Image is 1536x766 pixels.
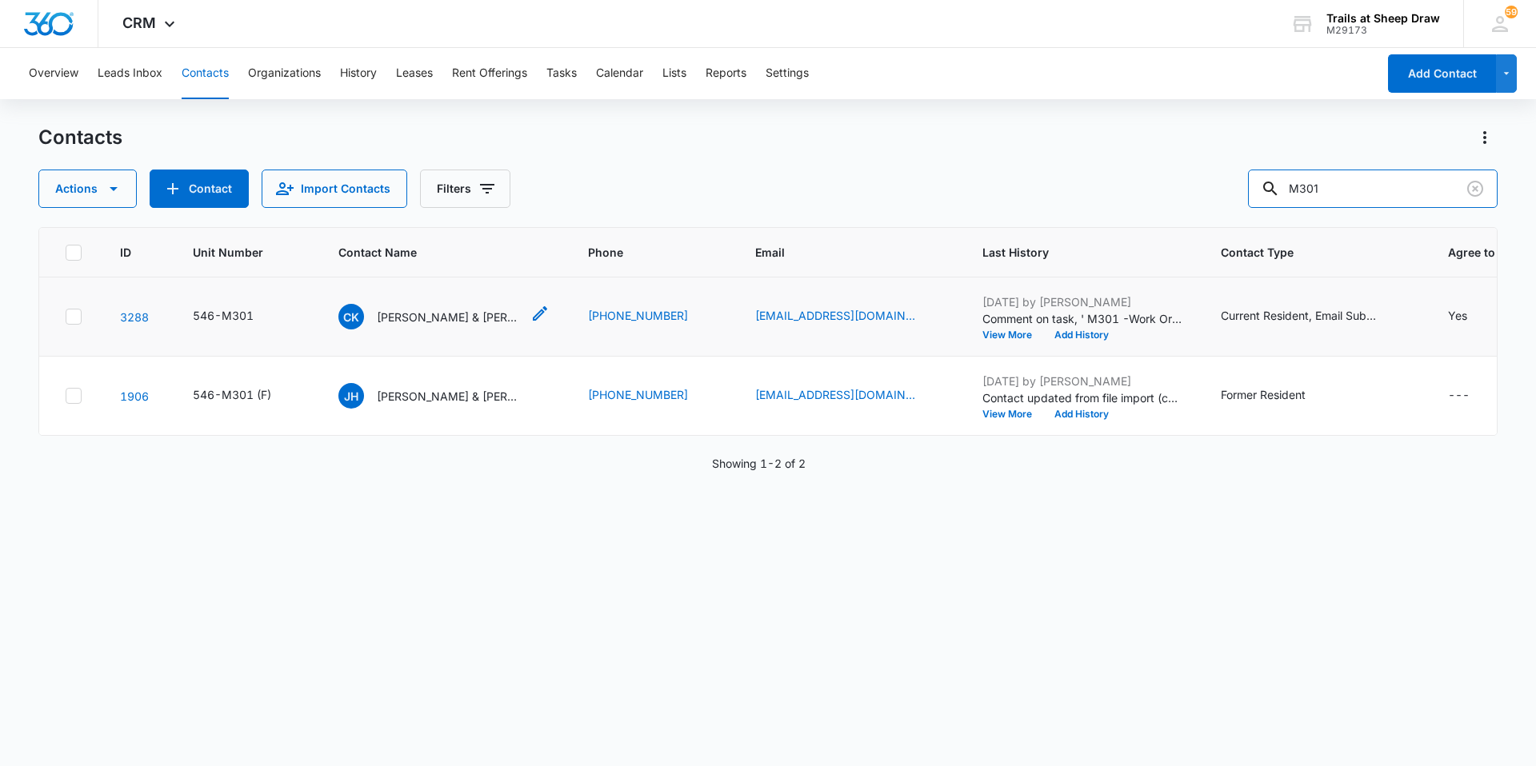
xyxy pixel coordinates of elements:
span: Unit Number [193,244,300,261]
button: Add Contact [150,170,249,208]
button: Actions [1472,125,1498,150]
span: JH [338,383,364,409]
button: Calendar [596,48,643,99]
a: Navigate to contact details page for Jordan Hess & Blayne Lincoln [120,389,149,403]
a: Navigate to contact details page for Christopher King & Sarah King [120,310,149,324]
p: Contact updated from file import (contacts-20231023195256.csv): -- [982,389,1182,406]
div: 546-M301 [193,307,254,324]
div: Contact Name - Christopher King & Sarah King - Select to Edit Field [338,304,550,329]
div: --- [1448,386,1470,405]
a: [PHONE_NUMBER] [588,386,688,403]
div: Contact Type - Former Resident - Select to Edit Field [1221,386,1334,405]
p: [DATE] by [PERSON_NAME] [982,373,1182,389]
div: account id [1326,25,1440,36]
a: [EMAIL_ADDRESS][DOMAIN_NAME] [755,307,915,324]
div: Current Resident, Email Subscriber [1221,307,1381,324]
div: account name [1326,12,1440,25]
a: [EMAIL_ADDRESS][DOMAIN_NAME] [755,386,915,403]
button: Settings [766,48,809,99]
p: Showing 1-2 of 2 [712,455,806,472]
div: Former Resident [1221,386,1306,403]
span: Last History [982,244,1159,261]
button: Overview [29,48,78,99]
span: Contact Type [1221,244,1386,261]
p: [PERSON_NAME] & [PERSON_NAME] [377,388,521,405]
div: Contact Type - Current Resident, Email Subscriber - Select to Edit Field [1221,307,1410,326]
button: History [340,48,377,99]
div: Phone - (303) 995-9054 - Select to Edit Field [588,307,717,326]
span: ID [120,244,131,261]
span: 59 [1505,6,1518,18]
span: Phone [588,244,694,261]
input: Search Contacts [1248,170,1498,208]
button: Leads Inbox [98,48,162,99]
h1: Contacts [38,126,122,150]
button: Lists [662,48,686,99]
button: View More [982,409,1043,419]
p: Comment on task, ' M301 -Work Order ' "Replaced top weather stripping on door " [982,310,1182,327]
button: Reports [706,48,746,99]
button: Filters [420,170,510,208]
button: Add History [1043,330,1120,340]
span: Contact Name [338,244,526,261]
a: [PHONE_NUMBER] [588,307,688,324]
button: Import Contacts [262,170,407,208]
div: Yes [1448,307,1467,324]
div: Unit Number - 546-M301 (F) - Select to Edit Field [193,386,300,405]
div: Agree to Subscribe - - Select to Edit Field [1448,386,1498,405]
span: CK [338,304,364,329]
div: Contact Name - Jordan Hess & Blayne Lincoln - Select to Edit Field [338,383,550,409]
p: [PERSON_NAME] & [PERSON_NAME] [377,309,521,325]
div: Phone - (303) 505-0938 - Select to Edit Field [588,386,717,405]
button: Actions [38,170,137,208]
button: Rent Offerings [452,48,527,99]
button: Clear [1462,176,1488,201]
div: Email - BLAYNELINCOLN@GMAIL.COM - Select to Edit Field [755,386,944,405]
span: CRM [122,14,156,31]
div: Unit Number - 546-M301 - Select to Edit Field [193,307,282,326]
button: Leases [396,48,433,99]
span: Email [755,244,921,261]
div: Email - tsking6@gmail.com - Select to Edit Field [755,307,944,326]
button: Tasks [546,48,577,99]
button: View More [982,330,1043,340]
button: Organizations [248,48,321,99]
div: Agree to Subscribe - Yes - Select to Edit Field [1448,307,1496,326]
div: 546-M301 (F) [193,386,271,403]
div: notifications count [1505,6,1518,18]
p: [DATE] by [PERSON_NAME] [982,293,1182,310]
button: Add History [1043,409,1120,419]
button: Contacts [182,48,229,99]
button: Add Contact [1388,54,1496,93]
